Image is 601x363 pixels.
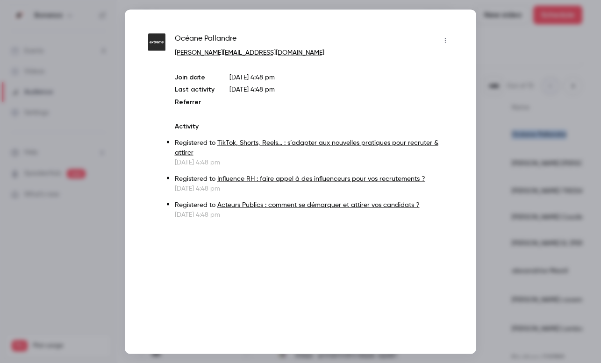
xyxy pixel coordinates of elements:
a: TikTok, Shorts, Reels… : s’adapter aux nouvelles pratiques pour recruter & attirer [175,139,438,156]
img: extreme.fr [148,34,165,51]
a: [PERSON_NAME][EMAIL_ADDRESS][DOMAIN_NAME] [175,49,324,56]
p: Last activity [175,85,215,94]
a: Influence RH : faire appel à des influenceurs pour vos recrutements ? [217,175,425,182]
p: [DATE] 4:48 pm [175,157,453,167]
p: [DATE] 4:48 pm [175,184,453,193]
a: Acteurs Publics : comment se démarquer et attirer vos candidats ? [217,201,420,208]
p: Registered to [175,174,453,184]
p: Join date [175,72,215,82]
p: Registered to [175,200,453,210]
span: [DATE] 4:48 pm [229,86,275,93]
p: [DATE] 4:48 pm [175,210,453,219]
p: Registered to [175,138,453,157]
p: Referrer [175,97,215,107]
span: Océane Pallandre [175,33,236,48]
p: [DATE] 4:48 pm [229,72,453,82]
p: Activity [175,121,453,131]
